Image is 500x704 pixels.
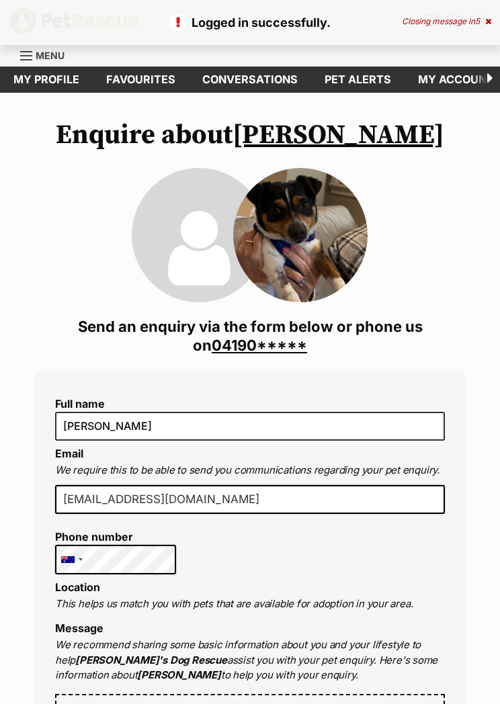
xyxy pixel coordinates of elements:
[55,463,445,478] p: We require this to be able to send you communications regarding your pet enquiry.
[55,447,83,460] label: Email
[55,398,445,410] label: Full name
[35,120,465,150] h1: Enquire about
[93,67,189,93] a: Favourites
[56,545,87,574] div: Australia: +61
[20,42,74,67] a: Menu
[35,317,465,355] h3: Send an enquiry via the form below or phone us on
[189,67,311,93] a: conversations
[55,531,176,543] label: Phone number
[233,168,368,302] img: Charlie
[137,668,220,681] strong: [PERSON_NAME]
[55,412,445,440] input: E.g. Jimmy Chew
[55,580,100,594] label: Location
[36,50,65,61] span: Menu
[233,118,444,152] a: [PERSON_NAME]
[55,621,103,635] label: Message
[75,654,227,666] strong: [PERSON_NAME]'s Dog Rescue
[55,597,445,612] p: This helps us match you with pets that are available for adoption in your area.
[311,67,405,93] a: Pet alerts
[55,637,445,683] p: We recommend sharing some basic information about you and your lifestyle to help assist you with ...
